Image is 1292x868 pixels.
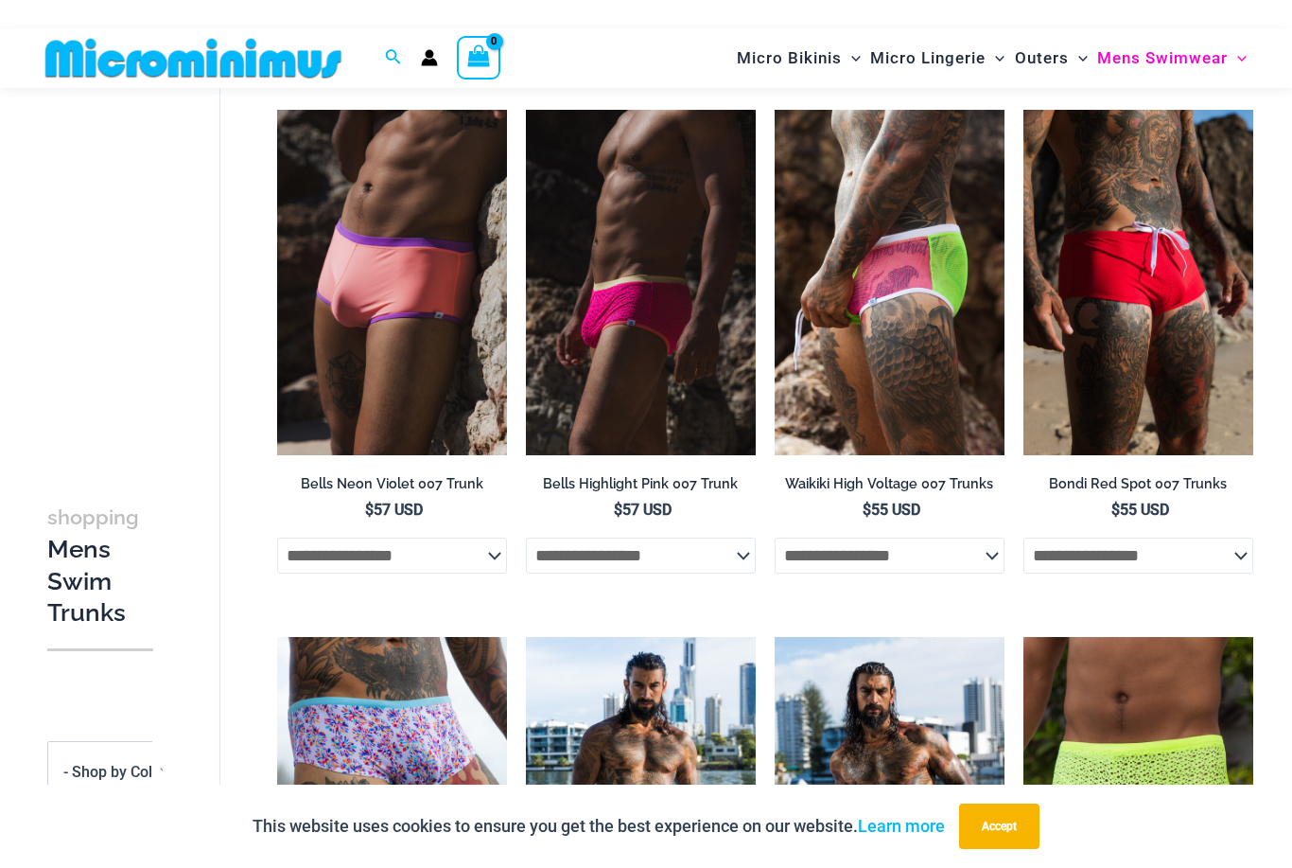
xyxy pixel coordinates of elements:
[870,34,986,82] span: Micro Lingerie
[1111,501,1120,519] span: $
[729,31,1254,85] nav: Site Navigation
[421,49,438,66] a: Account icon link
[47,741,180,804] span: - Shop by Color
[47,63,218,442] iframe: TrustedSite Certified
[863,501,920,519] bdi: 55 USD
[614,501,622,519] span: $
[1023,475,1253,500] a: Bondi Red Spot 007 Trunks
[732,34,865,82] a: Micro BikinisMenu ToggleMenu Toggle
[775,110,1004,455] a: Waikiki High Voltage 007 Trunks 10Waikiki High Voltage 007 Trunks 11Waikiki High Voltage 007 Trun...
[775,475,1004,500] a: Waikiki High Voltage 007 Trunks
[863,501,871,519] span: $
[1228,34,1247,82] span: Menu Toggle
[47,505,139,529] span: shopping
[1010,34,1092,82] a: OutersMenu ToggleMenu Toggle
[1015,34,1069,82] span: Outers
[1023,475,1253,493] h2: Bondi Red Spot 007 Trunks
[526,110,756,455] img: Bells Highlight Pink 007 Trunk 04
[277,475,507,493] h2: Bells Neon Violet 007 Trunk
[365,501,423,519] bdi: 57 USD
[1069,34,1088,82] span: Menu Toggle
[365,501,374,519] span: $
[38,37,349,80] img: MM SHOP LOGO FLAT
[1092,34,1251,82] a: Mens SwimwearMenu ToggleMenu Toggle
[858,816,945,836] a: Learn more
[737,34,842,82] span: Micro Bikinis
[1097,34,1228,82] span: Mens Swimwear
[457,36,500,80] a: View Shopping Cart, empty
[959,804,1039,849] button: Accept
[277,110,507,455] img: Bells Neon Violet 007 Trunk 01
[865,34,1009,82] a: Micro LingerieMenu ToggleMenu Toggle
[986,34,1004,82] span: Menu Toggle
[775,475,1004,493] h2: Waikiki High Voltage 007 Trunks
[842,34,861,82] span: Menu Toggle
[277,110,507,455] a: Bells Neon Violet 007 Trunk 01Bells Neon Violet 007 Trunk 04Bells Neon Violet 007 Trunk 04
[526,475,756,493] h2: Bells Highlight Pink 007 Trunk
[614,501,672,519] bdi: 57 USD
[277,475,507,500] a: Bells Neon Violet 007 Trunk
[775,110,1004,455] img: Waikiki High Voltage 007 Trunks 10
[526,110,756,455] a: Bells Highlight Pink 007 Trunk 04Bells Highlight Pink 007 Trunk 05Bells Highlight Pink 007 Trunk 05
[1023,110,1253,455] img: Bondi Red Spot 007 Trunks 03
[526,475,756,500] a: Bells Highlight Pink 007 Trunk
[1111,501,1169,519] bdi: 55 USD
[1023,110,1253,455] a: Bondi Red Spot 007 Trunks 03Bondi Red Spot 007 Trunks 05Bondi Red Spot 007 Trunks 05
[385,46,402,70] a: Search icon link
[47,501,153,629] h3: Mens Swim Trunks
[63,763,166,781] span: - Shop by Color
[253,812,945,841] p: This website uses cookies to ensure you get the best experience on our website.
[48,742,179,803] span: - Shop by Color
